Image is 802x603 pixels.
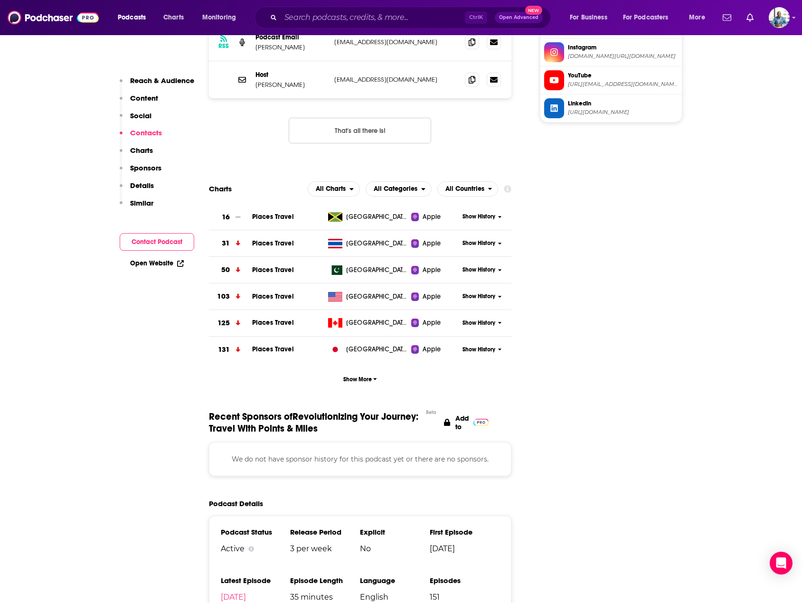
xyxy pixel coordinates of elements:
[324,292,411,301] a: [GEOGRAPHIC_DATA]
[462,319,495,327] span: Show History
[290,544,360,553] span: 3 per week
[346,265,408,275] span: Pakistan
[120,94,158,111] button: Content
[290,528,360,537] h3: Release Period
[411,292,459,301] a: Apple
[334,75,458,84] p: [EMAIL_ADDRESS][DOMAIN_NAME]
[202,11,236,24] span: Monitoring
[209,283,252,310] a: 103
[423,292,441,301] span: Apple
[689,11,705,24] span: More
[264,7,560,28] div: Search podcasts, credits, & more...
[290,593,360,602] span: 35 minutes
[111,10,158,25] button: open menu
[423,239,441,248] span: Apple
[719,9,735,26] a: Show notifications dropdown
[568,43,678,52] span: Instagram
[499,15,538,20] span: Open Advanced
[411,265,459,275] a: Apple
[623,11,669,24] span: For Podcasters
[430,593,500,602] span: 151
[343,376,377,383] span: Show More
[324,212,411,222] a: [GEOGRAPHIC_DATA]
[459,266,505,274] button: Show History
[118,11,146,24] span: Podcasts
[568,99,678,108] span: Linkedin
[120,128,162,146] button: Contacts
[563,10,619,25] button: open menu
[430,576,500,585] h3: Episodes
[682,10,717,25] button: open menu
[120,76,194,94] button: Reach & Audience
[462,239,495,247] span: Show History
[209,204,252,230] a: 16
[252,213,294,221] a: Places Travel
[255,33,327,41] p: Podcast Email
[308,181,360,197] h2: Platforms
[209,337,252,363] a: 131
[770,552,793,575] div: Open Intercom Messenger
[346,292,408,301] span: United States
[743,9,757,26] a: Show notifications dropdown
[252,266,294,274] a: Places Travel
[252,239,294,247] span: Places Travel
[163,11,184,24] span: Charts
[217,318,230,329] h3: 125
[426,409,436,415] div: Beta
[455,414,469,431] p: Add to
[218,42,229,50] h3: RSS
[120,146,153,163] button: Charts
[252,292,294,301] a: Places Travel
[366,181,432,197] h2: Categories
[462,292,495,301] span: Show History
[769,7,790,28] button: Show profile menu
[346,239,408,248] span: Thailand
[465,11,487,24] span: Ctrl K
[769,7,790,28] span: Logged in as BoldlyGo
[221,576,291,585] h3: Latest Episode
[209,257,252,283] a: 50
[473,419,489,426] img: Pro Logo
[209,411,422,434] span: Recent Sponsors of Revolutionizing Your Journey: Travel With Points & Miles
[360,593,430,602] span: English
[252,345,294,353] a: Places Travel
[568,81,678,88] span: https://www.youtube.com/@boldlygoworld
[544,42,678,62] a: Instagram[DOMAIN_NAME][URL][DOMAIN_NAME]
[617,10,682,25] button: open menu
[222,238,230,249] h3: 31
[444,411,489,434] a: Add to
[120,233,194,251] button: Contact Podcast
[324,345,411,354] a: [GEOGRAPHIC_DATA]
[411,212,459,222] a: Apple
[221,454,500,464] p: We do not have sponsor history for this podcast yet or there are no sponsors.
[411,318,459,328] a: Apple
[459,292,505,301] button: Show History
[570,11,607,24] span: For Business
[459,319,505,327] button: Show History
[308,181,360,197] button: open menu
[374,186,417,192] span: All Categories
[360,576,430,585] h3: Language
[346,318,408,328] span: Canada
[130,76,194,85] p: Reach & Audience
[568,71,678,80] span: YouTube
[221,528,291,537] h3: Podcast Status
[130,146,153,155] p: Charts
[324,239,411,248] a: [GEOGRAPHIC_DATA]
[544,70,678,90] a: YouTube[URL][EMAIL_ADDRESS][DOMAIN_NAME]
[360,528,430,537] h3: Explicit
[430,544,500,553] span: [DATE]
[218,344,230,355] h3: 131
[411,239,459,248] a: Apple
[360,544,430,553] span: No
[316,186,346,192] span: All Charts
[252,319,294,327] a: Places Travel
[217,291,230,302] h3: 103
[130,128,162,137] p: Contacts
[459,213,505,221] button: Show History
[437,181,499,197] button: open menu
[423,212,441,222] span: Apple
[334,38,458,46] p: [EMAIL_ADDRESS][DOMAIN_NAME]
